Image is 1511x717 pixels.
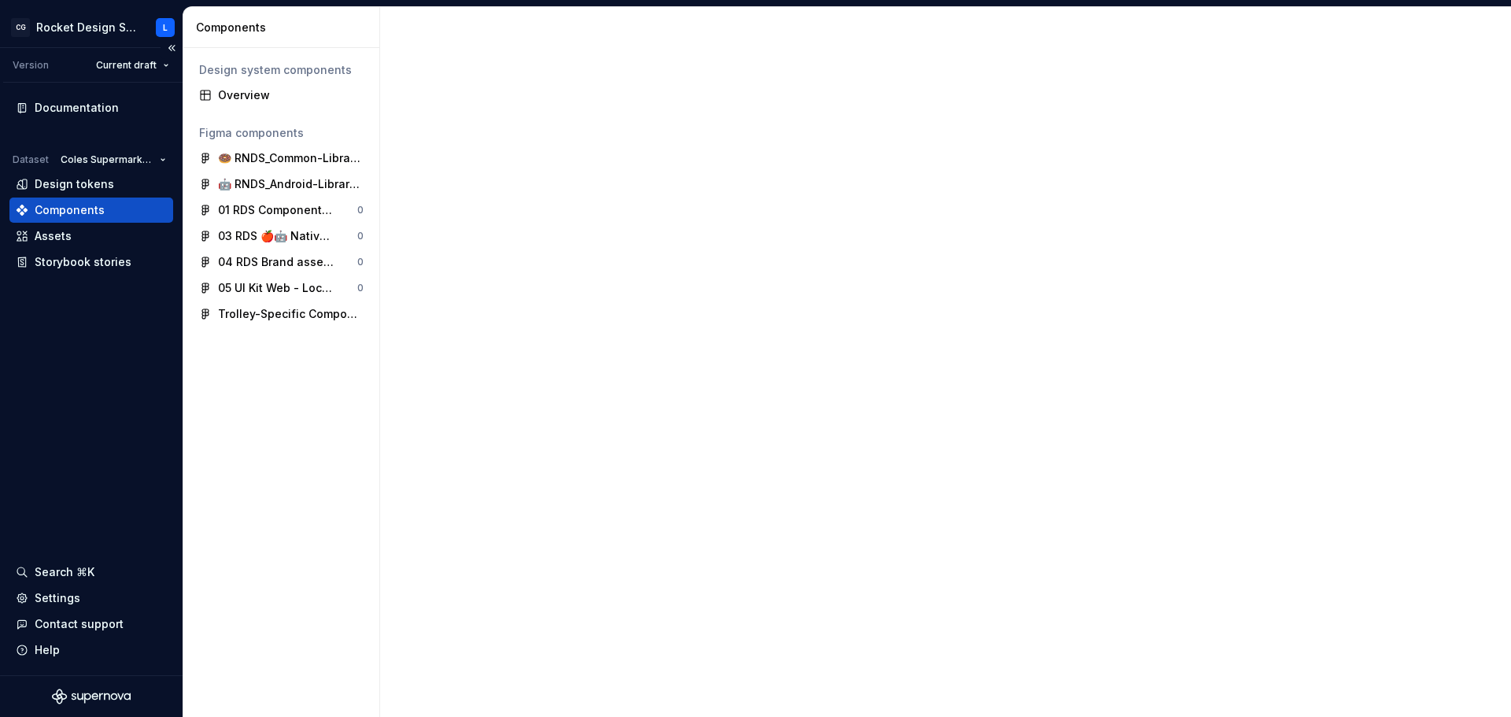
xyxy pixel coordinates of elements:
[193,146,370,171] a: 🍩 RNDS_Common-Library - Archive
[9,560,173,585] button: Search ⌘K
[218,87,364,103] div: Overview
[35,254,131,270] div: Storybook stories
[193,83,370,108] a: Overview
[218,280,335,296] div: 05 UI Kit Web - Localisation, slot-selection, trolley & checkout
[218,150,364,166] div: 🍩 RNDS_Common-Library - Archive
[193,301,370,327] a: Trolley-Specific Components (Copy)
[35,564,94,580] div: Search ⌘K
[35,616,124,632] div: Contact support
[9,612,173,637] button: Contact support
[61,153,153,166] span: Coles Supermarkets
[193,172,370,197] a: 🤖 RNDS_Android-Library (Deprecated)
[9,95,173,120] a: Documentation
[357,230,364,242] div: 0
[357,256,364,268] div: 0
[11,18,30,37] div: CG
[357,204,364,216] div: 0
[218,176,364,192] div: 🤖 RNDS_Android-Library (Deprecated)
[199,125,364,141] div: Figma components
[193,275,370,301] a: 05 UI Kit Web - Localisation, slot-selection, trolley & checkout0
[35,176,114,192] div: Design tokens
[161,37,183,59] button: Collapse sidebar
[196,20,373,35] div: Components
[35,642,60,658] div: Help
[9,198,173,223] a: Components
[89,54,176,76] button: Current draft
[218,254,335,270] div: 04 RDS Brand assets - Coles
[218,202,335,218] div: 01 RDS Components - Coles
[35,100,119,116] div: Documentation
[193,249,370,275] a: 04 RDS Brand assets - Coles0
[3,10,179,44] button: CGRocket Design SystemL
[35,228,72,244] div: Assets
[9,172,173,197] a: Design tokens
[13,59,49,72] div: Version
[163,21,168,34] div: L
[9,249,173,275] a: Storybook stories
[199,62,364,78] div: Design system components
[218,306,364,322] div: Trolley-Specific Components (Copy)
[35,590,80,606] div: Settings
[193,224,370,249] a: 03 RDS 🍎🤖 Native Library0
[9,638,173,663] button: Help
[193,198,370,223] a: 01 RDS Components - Coles0
[357,282,364,294] div: 0
[9,586,173,611] a: Settings
[9,224,173,249] a: Assets
[52,689,131,704] svg: Supernova Logo
[54,149,173,171] button: Coles Supermarkets
[36,20,137,35] div: Rocket Design System
[13,153,49,166] div: Dataset
[35,202,105,218] div: Components
[96,59,157,72] span: Current draft
[218,228,335,244] div: 03 RDS 🍎🤖 Native Library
